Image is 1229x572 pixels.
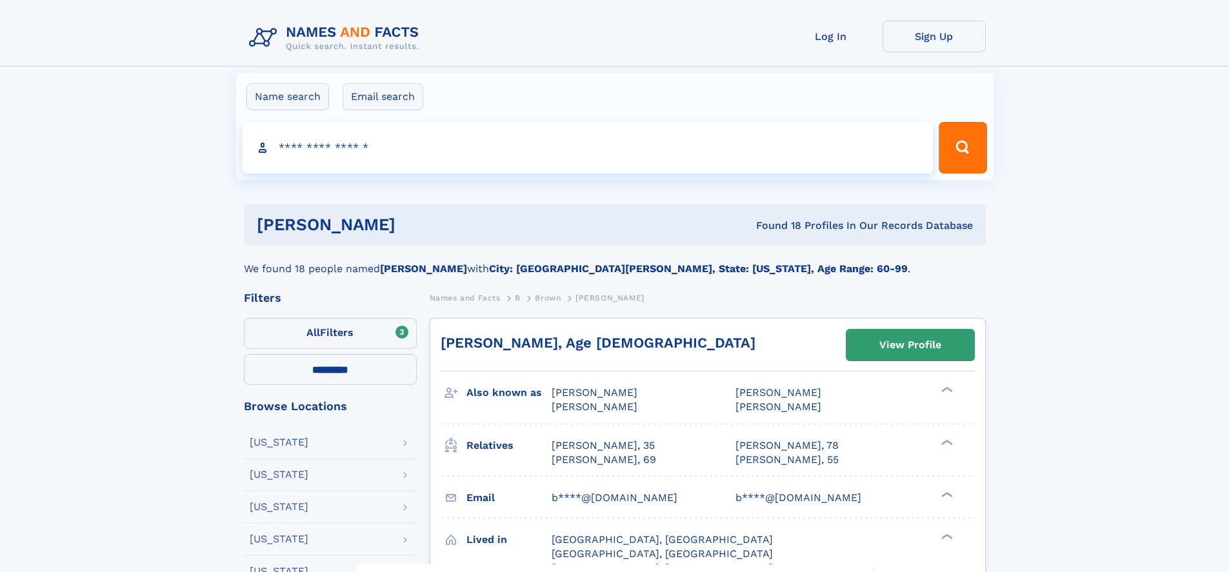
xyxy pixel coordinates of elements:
[735,400,821,413] span: [PERSON_NAME]
[938,438,954,446] div: ❯
[244,400,417,412] div: Browse Locations
[250,502,308,512] div: [US_STATE]
[380,262,467,275] b: [PERSON_NAME]
[243,122,934,173] input: search input
[846,330,974,360] a: View Profile
[575,219,973,233] div: Found 18 Profiles In Our Records Database
[575,293,644,302] span: [PERSON_NAME]
[535,293,561,302] span: Brown
[466,529,552,551] h3: Lived in
[552,547,773,560] span: [GEOGRAPHIC_DATA], [GEOGRAPHIC_DATA]
[343,83,423,110] label: Email search
[466,487,552,509] h3: Email
[735,386,821,399] span: [PERSON_NAME]
[938,532,954,540] div: ❯
[515,290,521,306] a: B
[535,290,561,306] a: Brown
[250,469,308,480] div: [US_STATE]
[735,439,839,453] a: [PERSON_NAME], 78
[466,435,552,457] h3: Relatives
[735,453,839,467] a: [PERSON_NAME], 55
[430,290,501,306] a: Names and Facts
[250,437,308,448] div: [US_STATE]
[552,439,655,453] a: [PERSON_NAME], 35
[441,335,755,351] a: [PERSON_NAME], Age [DEMOGRAPHIC_DATA]
[306,326,320,339] span: All
[489,262,908,275] b: City: [GEOGRAPHIC_DATA][PERSON_NAME], State: [US_STATE], Age Range: 60-99
[244,246,986,277] div: We found 18 people named with .
[552,533,773,546] span: [GEOGRAPHIC_DATA], [GEOGRAPHIC_DATA]
[250,534,308,544] div: [US_STATE]
[515,293,521,302] span: B
[779,21,883,52] a: Log In
[466,382,552,404] h3: Also known as
[939,122,986,173] button: Search Button
[246,83,329,110] label: Name search
[257,217,576,233] h1: [PERSON_NAME]
[552,386,637,399] span: [PERSON_NAME]
[244,318,417,349] label: Filters
[552,453,656,467] a: [PERSON_NAME], 69
[879,330,941,360] div: View Profile
[938,386,954,394] div: ❯
[244,292,417,304] div: Filters
[883,21,986,52] a: Sign Up
[938,490,954,498] div: ❯
[244,21,430,55] img: Logo Names and Facts
[552,400,637,413] span: [PERSON_NAME]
